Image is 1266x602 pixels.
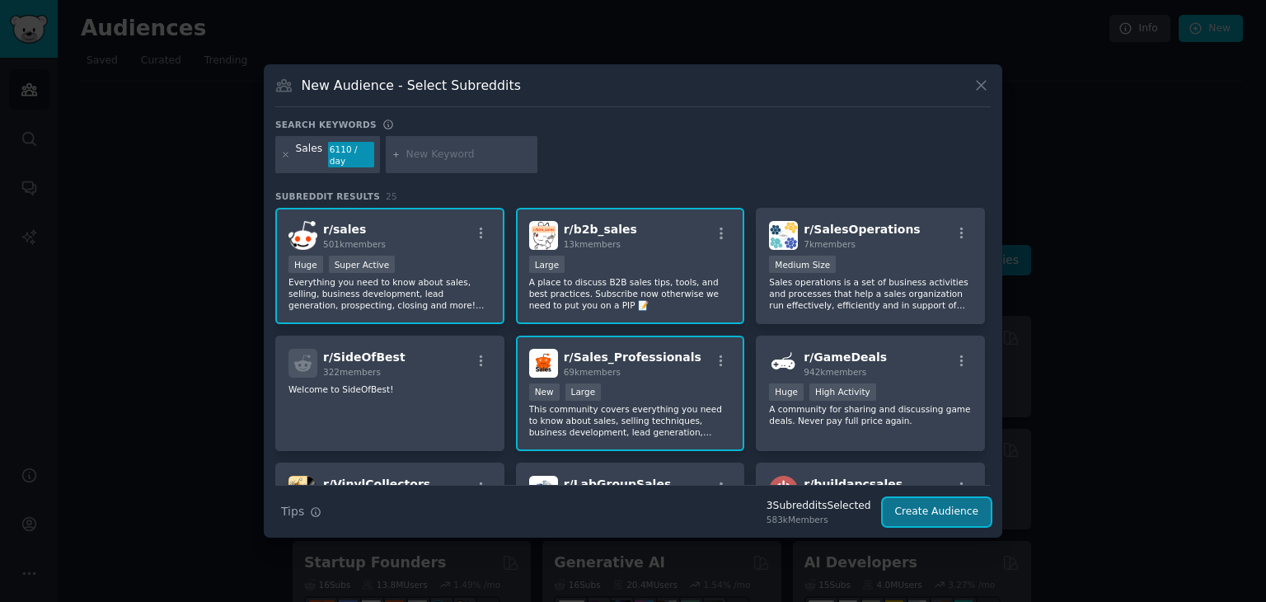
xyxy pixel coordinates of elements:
p: A community for sharing and discussing game deals. Never pay full price again. [769,403,972,426]
span: Subreddit Results [275,190,380,202]
span: r/ b2b_sales [564,223,637,236]
img: buildapcsales [769,476,798,505]
span: r/ buildapcsales [804,477,903,491]
span: 7k members [804,239,856,249]
p: Sales operations is a set of business activities and processes that help a sales organization run... [769,276,972,311]
img: SalesOperations [769,221,798,250]
button: Tips [275,497,327,526]
div: High Activity [809,383,876,401]
span: 501k members [323,239,386,249]
p: Everything you need to know about sales, selling, business development, lead generation, prospect... [288,276,491,311]
img: b2b_sales [529,221,558,250]
span: 942k members [804,367,866,377]
span: r/ SalesOperations [804,223,920,236]
h3: New Audience - Select Subreddits [302,77,521,94]
h3: Search keywords [275,119,377,130]
input: New Keyword [406,148,532,162]
span: 69k members [564,367,621,377]
div: 6110 / day [328,142,374,168]
div: Super Active [329,256,396,273]
div: 583k Members [767,514,871,525]
span: 322 members [323,367,381,377]
p: This community covers everything you need to know about sales, selling techniques, business devel... [529,403,732,438]
span: Tips [281,503,304,520]
span: r/ SideOfBest [323,350,406,364]
div: Sales [296,142,323,168]
span: r/ GameDeals [804,350,887,364]
img: sales [288,221,317,250]
span: r/ sales [323,223,366,236]
p: A place to discuss B2B sales tips, tools, and best practices. Subscribe now otherwise we need to ... [529,276,732,311]
img: Sales_Professionals [529,349,558,378]
div: Large [565,383,602,401]
span: 13k members [564,239,621,249]
p: Welcome to SideOfBest! [288,383,491,395]
img: VinylCollectors [288,476,317,505]
div: 3 Subreddit s Selected [767,499,871,514]
span: 25 [386,191,397,201]
div: Huge [288,256,323,273]
div: Large [529,256,565,273]
div: New [529,383,560,401]
div: Huge [769,383,804,401]
span: r/ VinylCollectors [323,477,430,491]
img: GameDeals [769,349,798,378]
button: Create Audience [883,498,992,526]
span: r/ LabGroupSales [564,477,672,491]
img: LabGroupSales [529,476,558,505]
div: Medium Size [769,256,836,273]
span: r/ Sales_Professionals [564,350,701,364]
